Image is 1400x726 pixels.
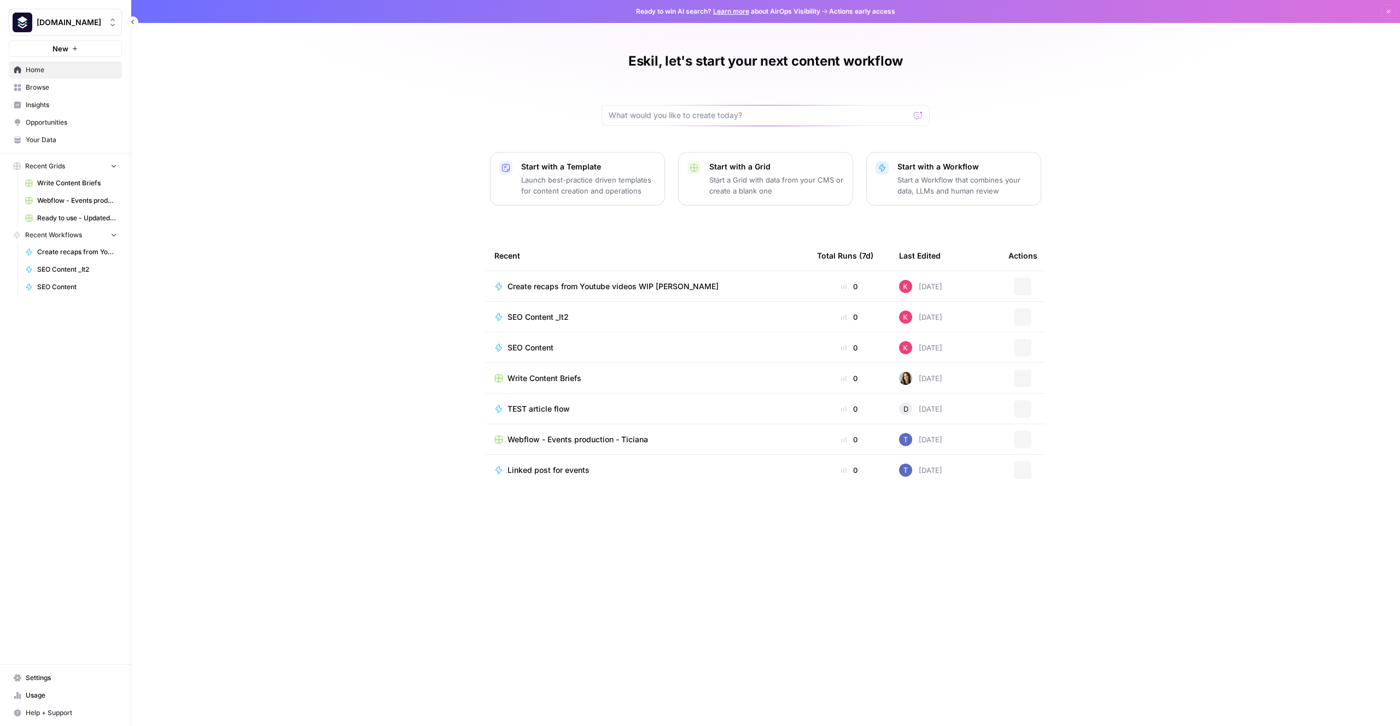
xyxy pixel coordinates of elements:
span: Ready to win AI search? about AirOps Visibility [636,7,820,16]
a: SEO Content _It2 [494,312,800,323]
div: 0 [817,281,882,292]
span: Help + Support [26,708,117,718]
img: jr0mvpcfb457yucqzh137atk70ho [899,433,912,446]
a: SEO Content [20,278,122,296]
p: Start a Grid with data from your CMS or create a blank one [709,174,844,196]
span: Create recaps from Youtube videos WIP [PERSON_NAME] [37,247,117,257]
span: SEO Content [507,342,553,353]
a: SEO Content [494,342,800,353]
a: Write Content Briefs [20,174,122,192]
p: Start with a Template [521,161,656,172]
span: Usage [26,690,117,700]
button: Workspace: Platformengineering.org [9,9,122,36]
div: Last Edited [899,241,941,271]
button: Start with a WorkflowStart a Workflow that combines your data, LLMs and human review [866,152,1041,206]
div: [DATE] [899,433,942,446]
span: Create recaps from Youtube videos WIP [PERSON_NAME] [507,281,719,292]
div: 0 [817,312,882,323]
button: Start with a TemplateLaunch best-practice driven templates for content creation and operations [490,152,665,206]
span: Webflow - Events production - Ticiana [507,434,648,445]
a: TEST article flow [494,403,800,414]
a: Opportunities [9,114,122,131]
div: 0 [817,342,882,353]
a: Create recaps from Youtube videos WIP [PERSON_NAME] [20,243,122,261]
div: [DATE] [899,402,942,415]
div: 0 [817,373,882,384]
span: Home [26,65,117,75]
span: SEO Content _It2 [37,265,117,274]
input: What would you like to create today? [609,110,909,121]
div: [DATE] [899,311,942,324]
button: Recent Workflows [9,227,122,243]
span: Browse [26,83,117,92]
a: Create recaps from Youtube videos WIP [PERSON_NAME] [494,281,800,292]
a: Home [9,61,122,79]
span: SEO Content [37,282,117,292]
a: Webflow - Events production - Ticiana [494,434,800,445]
span: Write Content Briefs [507,373,581,384]
span: [DOMAIN_NAME] [37,17,103,28]
span: Recent Grids [25,161,65,171]
div: [DATE] [899,372,942,385]
div: 0 [817,403,882,414]
a: Insights [9,96,122,114]
span: D [903,403,908,414]
button: Recent Grids [9,158,122,174]
a: SEO Content _It2 [20,261,122,278]
span: Settings [26,673,117,683]
span: SEO Content _It2 [507,312,569,323]
a: Write Content Briefs [494,373,800,384]
div: Recent [494,241,800,271]
div: Actions [1008,241,1037,271]
a: Browse [9,79,122,96]
div: [DATE] [899,280,942,293]
div: 0 [817,465,882,476]
img: rqpiwj1mfksk1mbe3obfmi4gv91g [899,280,912,293]
span: Write Content Briefs [37,178,117,188]
h1: Eskil, let's start your next content workflow [628,52,903,70]
p: Start with a Grid [709,161,844,172]
a: Webflow - Events production - Ticiana [20,192,122,209]
a: Settings [9,669,122,687]
img: jr0mvpcfb457yucqzh137atk70ho [899,464,912,477]
span: Your Data [26,135,117,145]
a: Linked post for events [494,465,800,476]
span: TEST article flow [507,403,570,414]
a: Ready to use - Updated an existing tool profile in Webflow [20,209,122,227]
div: [DATE] [899,464,942,477]
span: Opportunities [26,118,117,127]
span: Insights [26,100,117,110]
button: Help + Support [9,704,122,722]
span: Webflow - Events production - Ticiana [37,196,117,206]
button: Start with a GridStart a Grid with data from your CMS or create a blank one [678,152,853,206]
div: 0 [817,434,882,445]
a: Learn more [713,7,749,15]
a: Usage [9,687,122,704]
img: Platformengineering.org Logo [13,13,32,32]
span: Actions early access [829,7,895,16]
span: Linked post for events [507,465,590,476]
a: Your Data [9,131,122,149]
span: New [52,43,68,54]
div: Total Runs (7d) [817,241,873,271]
p: Start with a Workflow [897,161,1032,172]
img: rqpiwj1mfksk1mbe3obfmi4gv91g [899,311,912,324]
button: New [9,40,122,57]
p: Launch best-practice driven templates for content creation and operations [521,174,656,196]
p: Start a Workflow that combines your data, LLMs and human review [897,174,1032,196]
span: Ready to use - Updated an existing tool profile in Webflow [37,213,117,223]
img: t3qyk5l30f5nwu2u220ncqn56g1s [899,372,912,385]
span: Recent Workflows [25,230,82,240]
div: [DATE] [899,341,942,354]
img: rqpiwj1mfksk1mbe3obfmi4gv91g [899,341,912,354]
